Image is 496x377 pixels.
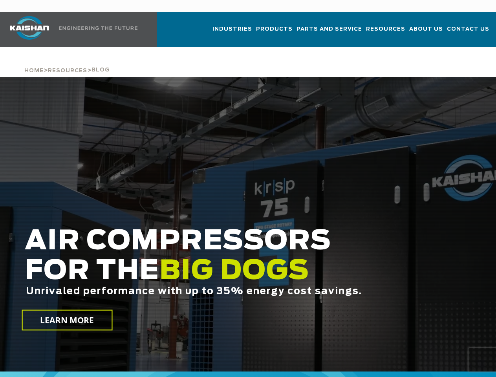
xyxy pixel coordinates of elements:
div: > > [24,47,110,77]
span: Home [24,68,44,73]
a: Parts and Service [297,19,362,46]
span: LEARN MORE [40,315,94,326]
span: About Us [409,25,443,34]
img: Engineering the future [59,26,137,30]
a: Resources [48,67,87,74]
a: About Us [409,19,443,46]
a: Products [256,19,293,46]
span: Contact Us [447,25,489,34]
span: Blog [92,68,110,73]
span: Resources [48,68,87,73]
a: Resources [366,19,405,46]
span: BIG DOGS [159,258,309,285]
a: LEARN MORE [22,310,112,331]
span: Resources [366,25,405,34]
a: Contact Us [447,19,489,46]
span: Industries [212,25,252,34]
h2: AIR COMPRESSORS FOR THE [25,227,395,321]
span: Products [256,25,293,34]
span: Parts and Service [297,25,362,34]
span: Unrivaled performance with up to 35% energy cost savings. [26,287,362,296]
a: Industries [212,19,252,46]
a: Home [24,67,44,74]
